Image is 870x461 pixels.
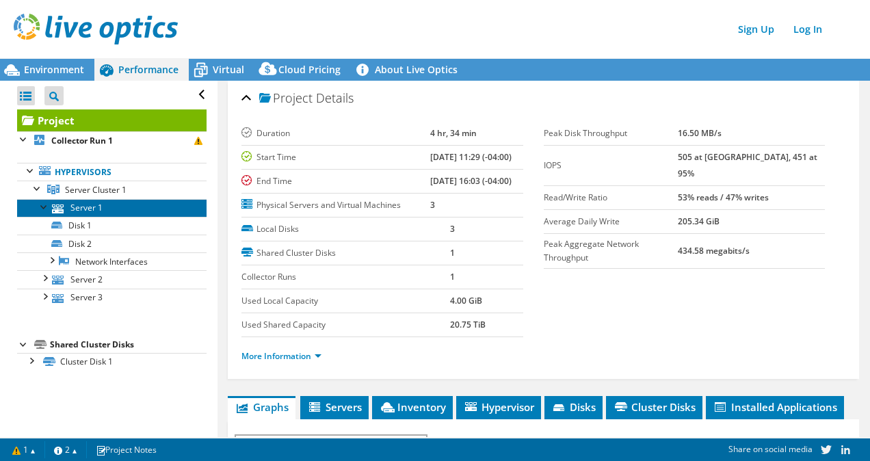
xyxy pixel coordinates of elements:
label: Used Local Capacity [241,294,450,308]
label: Read/Write Ratio [544,191,678,205]
span: Cluster Disks [613,400,696,414]
label: Start Time [241,150,430,164]
b: 205.34 GiB [678,215,720,227]
a: Server Cluster 1 [17,181,207,198]
label: Average Daily Write [544,215,678,228]
span: Graphs [235,400,289,414]
a: About Live Optics [351,59,468,81]
a: Project [17,109,207,131]
span: Cloud Pricing [278,63,341,76]
a: Collector Run 1 [17,131,207,149]
div: Shared Cluster Disks [50,337,207,353]
b: 3 [430,199,435,211]
span: Virtual [213,63,244,76]
span: Installed Applications [713,400,837,414]
a: Sign Up [731,19,781,39]
span: Share on social media [728,443,813,455]
a: Server 2 [17,270,207,288]
b: 3 [450,223,455,235]
span: Server Cluster 1 [65,184,127,196]
label: Local Disks [241,222,450,236]
b: 505 at [GEOGRAPHIC_DATA], 451 at 95% [678,151,817,179]
a: Disk 2 [17,235,207,252]
a: Cluster Disk 1 [17,353,207,371]
a: 2 [44,441,87,458]
span: Environment [24,63,84,76]
label: Collector Runs [241,270,450,284]
span: IOPS [243,436,419,452]
b: 16.50 MB/s [678,127,722,139]
span: Servers [307,400,362,414]
a: 1 [3,441,45,458]
b: 434.58 megabits/s [678,245,750,256]
b: Collector Run 1 [51,135,113,146]
a: Server 1 [17,199,207,217]
a: More Information [241,350,321,362]
label: Physical Servers and Virtual Machines [241,198,430,212]
b: [DATE] 11:29 (-04:00) [430,151,512,163]
label: Peak Disk Throughput [544,127,678,140]
span: Project [259,92,313,105]
span: Details [316,90,354,106]
span: Disks [551,400,596,414]
label: Peak Aggregate Network Throughput [544,237,678,265]
span: Performance [118,63,179,76]
img: live_optics_svg.svg [14,14,178,44]
a: Server 3 [17,289,207,306]
a: Disk 1 [17,217,207,235]
b: 1 [450,271,455,282]
label: Duration [241,127,430,140]
b: 4.00 GiB [450,295,482,306]
b: [DATE] 16:03 (-04:00) [430,175,512,187]
b: 53% reads / 47% writes [678,192,769,203]
label: IOPS [544,159,678,172]
a: Network Interfaces [17,252,207,270]
a: Project Notes [86,441,166,458]
a: Hypervisors [17,163,207,181]
label: Shared Cluster Disks [241,246,450,260]
a: Log In [787,19,829,39]
b: 20.75 TiB [450,319,486,330]
span: Inventory [379,400,446,414]
b: 1 [450,247,455,259]
label: Used Shared Capacity [241,318,450,332]
span: Hypervisor [463,400,534,414]
label: End Time [241,174,430,188]
b: 4 hr, 34 min [430,127,477,139]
